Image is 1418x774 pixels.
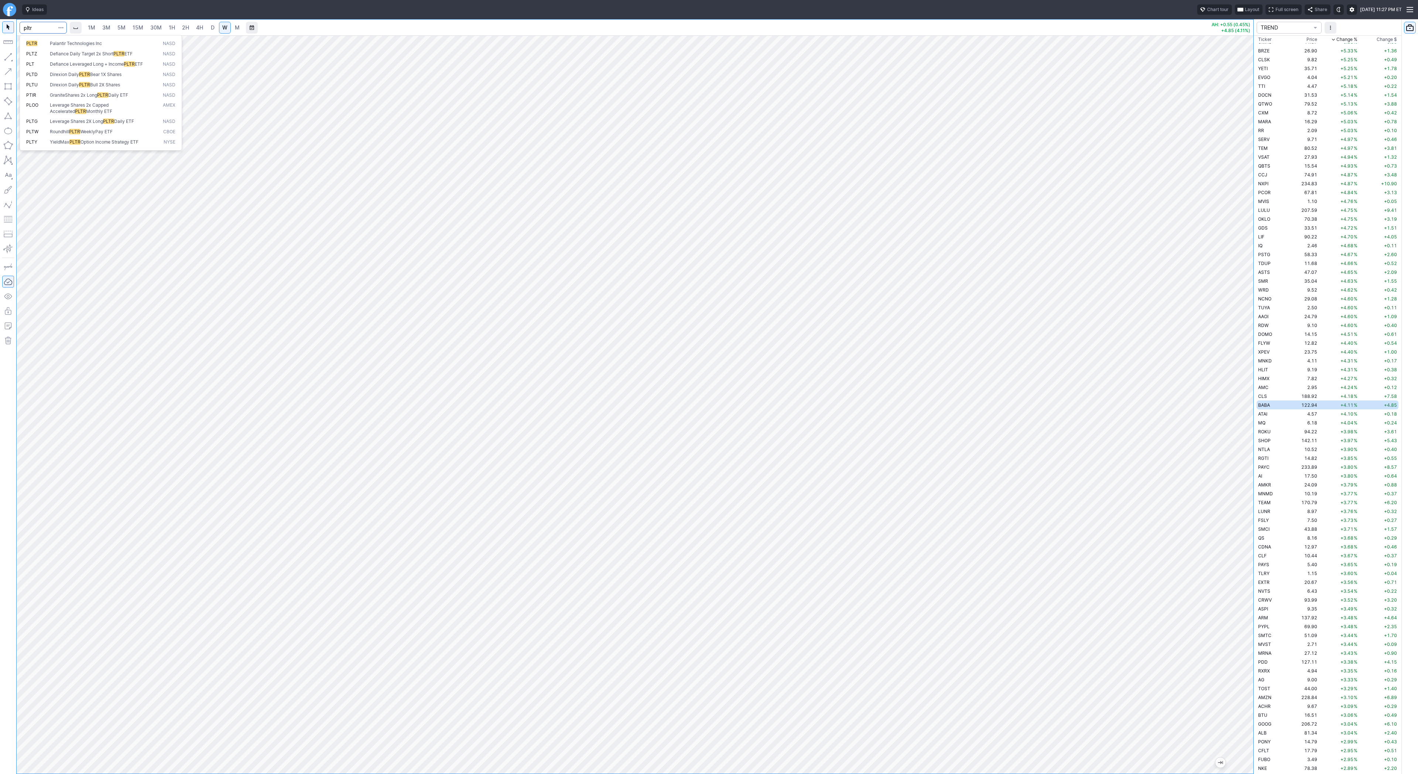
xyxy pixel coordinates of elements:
[1286,214,1319,223] td: 70.38
[26,102,38,108] span: PLOO
[163,92,175,99] span: NASD
[50,118,103,124] span: Leverage Shares 2X Long
[1360,6,1402,13] span: [DATE] 11:27 PM ET
[124,51,133,56] span: ETF
[50,51,113,56] span: Defiance Daily Target 2x Short
[1258,340,1270,346] span: FLYW
[2,110,14,122] button: Triangle
[2,80,14,92] button: Rectangle
[1384,119,1397,124] span: +0.78
[1258,199,1269,204] span: MVIS
[1258,243,1263,248] span: IQ
[1258,349,1270,355] span: XPEV
[108,92,128,98] span: Daily ETF
[1354,287,1357,293] span: %
[1340,287,1353,293] span: +4.62
[20,35,182,151] div: Search
[1354,57,1357,62] span: %
[1340,225,1353,231] span: +4.72
[1340,119,1353,124] span: +5.03
[1286,135,1319,144] td: 9.71
[2,184,14,196] button: Brush
[1354,252,1357,257] span: %
[169,24,175,31] span: 1H
[1286,312,1319,321] td: 24.79
[2,199,14,210] button: Elliott waves
[1258,119,1271,124] span: MARA
[2,140,14,151] button: Polygon
[79,82,90,87] span: PLTR
[1258,234,1264,240] span: LIF
[1286,152,1319,161] td: 27.93
[1286,303,1319,312] td: 2.50
[2,36,14,48] button: Measure
[182,24,189,31] span: 2H
[1340,66,1353,71] span: +5.25
[32,6,44,13] span: Ideas
[1340,92,1353,98] span: +5.14
[1347,4,1357,15] button: Settings
[1286,90,1319,99] td: 31.53
[1384,199,1397,204] span: +0.05
[1258,252,1270,257] span: PSTG
[1354,137,1357,142] span: %
[1354,190,1357,195] span: %
[1340,128,1353,133] span: +5.03
[1286,46,1319,55] td: 26.90
[1207,6,1229,13] span: Chart tour
[1354,207,1357,213] span: %
[117,24,126,31] span: 5M
[1340,261,1353,266] span: +4.66
[1286,338,1319,347] td: 12.82
[1354,48,1357,54] span: %
[1340,172,1353,178] span: +4.87
[164,139,175,145] span: NYSE
[1384,349,1397,355] span: +1.00
[1286,268,1319,276] td: 47.07
[1354,234,1357,240] span: %
[1258,57,1270,62] span: CLSK
[129,22,147,34] a: 15M
[1404,22,1416,34] button: Portfolio watchlist
[163,82,175,88] span: NASD
[1354,154,1357,160] span: %
[1286,285,1319,294] td: 9.52
[1384,172,1397,178] span: +3.48
[1286,241,1319,250] td: 2.46
[1286,259,1319,268] td: 11.68
[1197,4,1232,15] button: Chart tour
[1340,145,1353,151] span: +4.97
[1384,57,1397,62] span: +0.49
[1354,278,1357,284] span: %
[1258,207,1270,213] span: LULU
[1257,22,1322,34] button: portfolio-watchlist-select
[1384,137,1397,142] span: +0.46
[1340,243,1353,248] span: +4.68
[1354,331,1357,337] span: %
[1354,163,1357,169] span: %
[2,276,14,288] button: Drawings Autosave: On
[1384,190,1397,195] span: +3.13
[1265,4,1302,15] button: Full screen
[1354,75,1357,80] span: %
[1354,92,1357,98] span: %
[1258,305,1270,310] span: TUYA
[1384,278,1397,284] span: +1.55
[1384,234,1397,240] span: +4.05
[1286,330,1319,338] td: 14.15
[1340,278,1353,284] span: +4.63
[1258,66,1268,71] span: YETI
[1286,170,1319,179] td: 74.91
[1315,6,1327,13] span: Share
[1354,296,1357,302] span: %
[50,61,124,67] span: Defiance Leveraged Long + Income
[1384,66,1397,71] span: +1.78
[80,129,113,134] span: WeeklyPay ETF
[1384,216,1397,222] span: +3.19
[1340,110,1353,116] span: +5.06
[1384,101,1397,107] span: +3.88
[50,102,109,114] span: Leverage Shares 2x Capped Accelerated
[22,4,47,15] button: Ideas
[26,139,37,145] span: PLTY
[163,129,175,135] span: CBOE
